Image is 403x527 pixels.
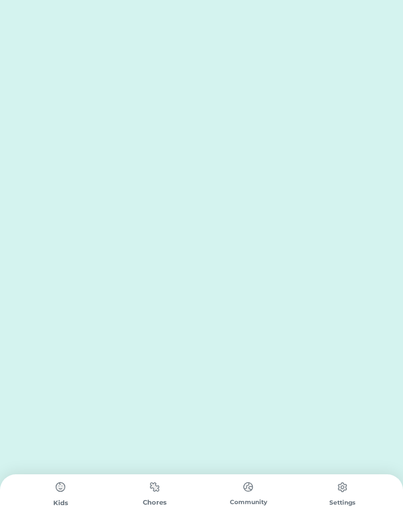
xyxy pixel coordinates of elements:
[332,477,352,497] img: type%3Dchores%2C%20state%3Ddefault.svg
[108,498,202,508] div: Chores
[51,477,71,497] img: type%3Dchores%2C%20state%3Ddefault.svg
[201,498,296,507] div: Community
[238,477,258,497] img: type%3Dchores%2C%20state%3Ddefault.svg
[14,498,108,508] div: Kids
[296,498,390,507] div: Settings
[145,477,165,497] img: type%3Dchores%2C%20state%3Ddefault.svg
